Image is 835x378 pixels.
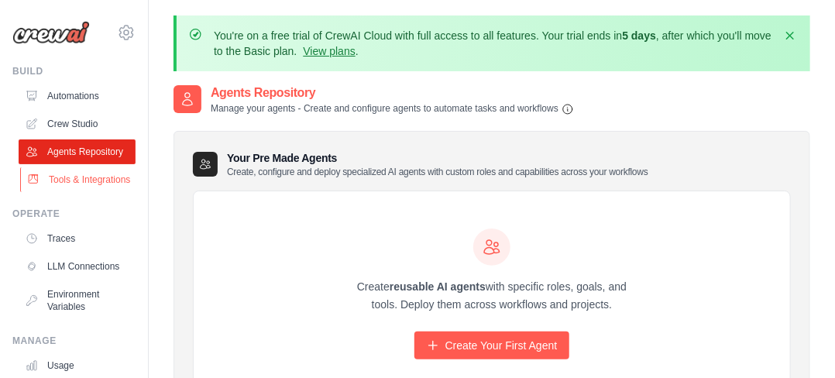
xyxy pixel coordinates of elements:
a: LLM Connections [19,254,136,279]
a: Environment Variables [19,282,136,319]
div: Manage [12,335,136,347]
strong: reusable AI agents [390,280,486,293]
a: View plans [303,45,355,57]
div: Operate [12,208,136,220]
a: Create Your First Agent [414,332,570,359]
p: Create with specific roles, goals, and tools. Deploy them across workflows and projects. [343,278,641,314]
a: Tools & Integrations [20,167,137,192]
strong: 5 days [622,29,656,42]
a: Agents Repository [19,139,136,164]
p: Manage your agents - Create and configure agents to automate tasks and workflows [211,102,574,115]
a: Usage [19,353,136,378]
a: Automations [19,84,136,108]
a: Crew Studio [19,112,136,136]
a: Traces [19,226,136,251]
img: Logo [12,21,90,44]
p: You're on a free trial of CrewAI Cloud with full access to all features. Your trial ends in , aft... [214,28,773,59]
div: Build [12,65,136,77]
p: Create, configure and deploy specialized AI agents with custom roles and capabilities across your... [227,166,648,178]
h2: Agents Repository [211,84,574,102]
h3: Your Pre Made Agents [227,150,648,178]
